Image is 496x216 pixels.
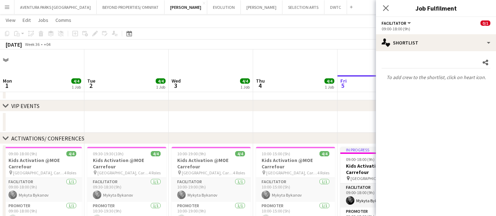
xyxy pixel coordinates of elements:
[235,151,245,156] span: 4/4
[266,170,317,175] span: [GEOGRAPHIC_DATA], Carrefour
[241,0,282,14] button: [PERSON_NAME]
[35,16,51,25] a: Jobs
[256,78,265,84] span: Thu
[351,176,402,181] span: [GEOGRAPHIC_DATA], Carrefour
[172,178,251,202] app-card-role: Facilitator1/110:00-19:00 (9h)Mykyta Bykanov
[3,178,82,202] app-card-role: Facilitator1/109:00-18:00 (9h)Mykyta Bykanov
[149,170,161,175] span: 4 Roles
[182,170,233,175] span: [GEOGRAPHIC_DATA], Carrefour
[256,157,335,170] h3: Kids Activation @MOE Carrefour
[233,170,245,175] span: 4 Roles
[64,170,76,175] span: 4 Roles
[376,4,496,13] h3: Job Fulfilment
[255,82,265,90] span: 4
[207,0,241,14] button: EVOLUTION
[376,71,496,83] p: To add crew to the shortlist, click on heart icon.
[156,84,165,90] div: 1 Job
[87,157,166,170] h3: Kids Activation @MOE Carrefour
[23,17,31,23] span: Edit
[87,78,95,84] span: Tue
[71,78,81,84] span: 4/4
[172,157,251,170] h3: Kids Activation @MOE Carrefour
[14,0,97,14] button: AVENTURA PARKS [GEOGRAPHIC_DATA]
[240,84,250,90] div: 1 Job
[382,26,490,31] div: 09:00-18:00 (9h)
[2,82,12,90] span: 1
[240,78,250,84] span: 4/4
[151,151,161,156] span: 4/4
[87,178,166,202] app-card-role: Facilitator1/109:30-18:30 (9h)Mykyta Bykanov
[319,151,329,156] span: 4/4
[38,17,48,23] span: Jobs
[3,78,12,84] span: Mon
[3,16,18,25] a: View
[6,17,16,23] span: View
[172,78,181,84] span: Wed
[156,78,166,84] span: 4/4
[346,157,375,162] span: 09:00-18:00 (9h)
[256,178,335,202] app-card-role: Facilitator1/110:00-15:00 (5h)Mykyta Bykanov
[339,82,347,90] span: 5
[8,151,37,156] span: 09:00-18:00 (9h)
[20,16,34,25] a: Edit
[282,0,324,14] button: SELECTION ARTS
[165,0,207,14] button: [PERSON_NAME]
[340,184,419,208] app-card-role: Facilitator1/109:00-18:00 (9h)Mykyta Bykanov
[11,102,40,109] div: VIP EVENTS
[55,17,71,23] span: Comms
[340,78,347,84] span: Fri
[44,42,50,47] div: +04
[3,157,82,170] h3: Kids Activation @MOE Carrefour
[340,163,419,175] h3: Kids Activation @MOE Carrefour
[325,84,334,90] div: 1 Job
[324,78,334,84] span: 4/4
[97,170,149,175] span: [GEOGRAPHIC_DATA], Carrefour
[324,0,347,14] button: DWTC
[480,20,490,26] span: 0/1
[262,151,290,156] span: 10:00-15:00 (5h)
[6,41,22,48] div: [DATE]
[72,84,81,90] div: 1 Job
[13,170,64,175] span: [GEOGRAPHIC_DATA], Carrefour
[177,151,206,156] span: 10:00-19:00 (9h)
[340,147,419,152] div: In progress
[97,0,165,14] button: BEYOND PROPERTIES/ OMNIYAT
[317,170,329,175] span: 4 Roles
[53,16,74,25] a: Comms
[382,20,406,26] span: Facilitator
[171,82,181,90] span: 3
[86,82,95,90] span: 2
[23,42,41,47] span: Week 36
[66,151,76,156] span: 4/4
[382,20,412,26] button: Facilitator
[93,151,124,156] span: 09:30-19:30 (10h)
[11,135,84,142] div: ACTIVATIONS/ CONFERENCES
[376,34,496,51] div: Shortlist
